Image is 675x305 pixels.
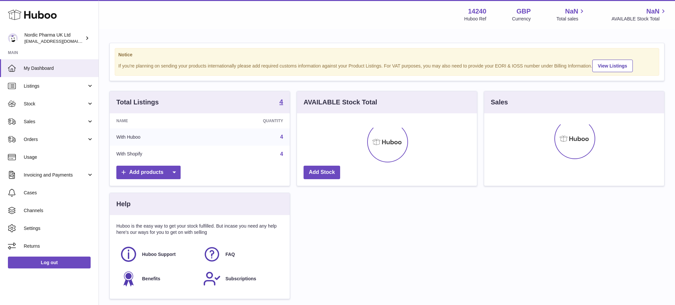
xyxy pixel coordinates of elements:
[225,276,256,282] span: Subscriptions
[8,33,18,43] img: internalAdmin-14240@internal.huboo.com
[118,59,656,72] div: If you're planning on sending your products internationally please add required customs informati...
[464,16,486,22] div: Huboo Ref
[24,65,94,71] span: My Dashboard
[556,7,586,22] a: NaN Total sales
[118,52,656,58] strong: Notice
[516,7,531,16] strong: GBP
[24,119,87,125] span: Sales
[592,60,633,72] a: View Listings
[279,98,283,106] a: 4
[556,16,586,22] span: Total sales
[491,98,508,107] h3: Sales
[565,7,578,16] span: NaN
[116,200,131,208] h3: Help
[120,245,196,263] a: Huboo Support
[203,245,280,263] a: FAQ
[24,172,87,178] span: Invoicing and Payments
[611,16,667,22] span: AVAILABLE Stock Total
[24,101,87,107] span: Stock
[279,98,283,105] strong: 4
[24,190,94,196] span: Cases
[24,208,94,214] span: Channels
[110,146,207,163] td: With Shopify
[512,16,531,22] div: Currency
[207,113,290,128] th: Quantity
[24,154,94,160] span: Usage
[280,151,283,157] a: 4
[468,7,486,16] strong: 14240
[142,276,160,282] span: Benefits
[24,32,84,44] div: Nordic Pharma UK Ltd
[120,270,196,288] a: Benefits
[24,136,87,143] span: Orders
[611,7,667,22] a: NaN AVAILABLE Stock Total
[110,113,207,128] th: Name
[280,134,283,140] a: 4
[24,39,97,44] span: [EMAIL_ADDRESS][DOMAIN_NAME]
[24,225,94,232] span: Settings
[225,251,235,258] span: FAQ
[304,166,340,179] a: Add Stock
[24,83,87,89] span: Listings
[116,98,159,107] h3: Total Listings
[8,257,91,268] a: Log out
[24,243,94,249] span: Returns
[116,223,283,236] p: Huboo is the easy way to get your stock fulfilled. But incase you need any help here's our ways f...
[142,251,176,258] span: Huboo Support
[646,7,660,16] span: NaN
[110,128,207,146] td: With Huboo
[116,166,181,179] a: Add products
[304,98,377,107] h3: AVAILABLE Stock Total
[203,270,280,288] a: Subscriptions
